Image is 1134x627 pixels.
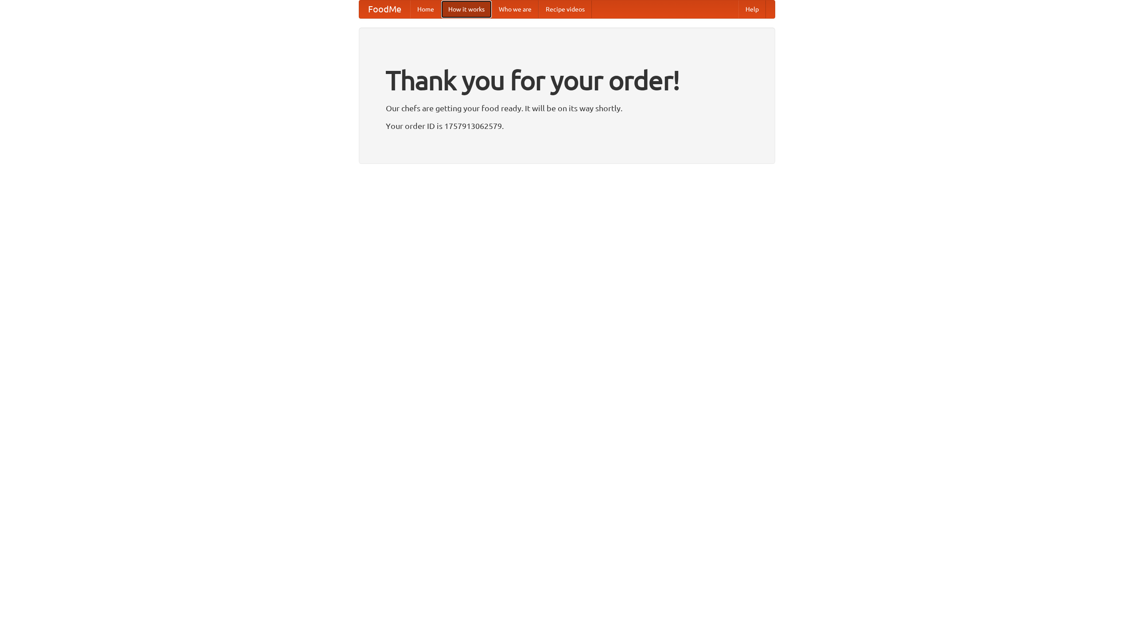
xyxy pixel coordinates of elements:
[539,0,592,18] a: Recipe videos
[738,0,766,18] a: Help
[441,0,492,18] a: How it works
[410,0,441,18] a: Home
[359,0,410,18] a: FoodMe
[386,101,748,115] p: Our chefs are getting your food ready. It will be on its way shortly.
[386,119,748,132] p: Your order ID is 1757913062579.
[492,0,539,18] a: Who we are
[386,59,748,101] h1: Thank you for your order!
